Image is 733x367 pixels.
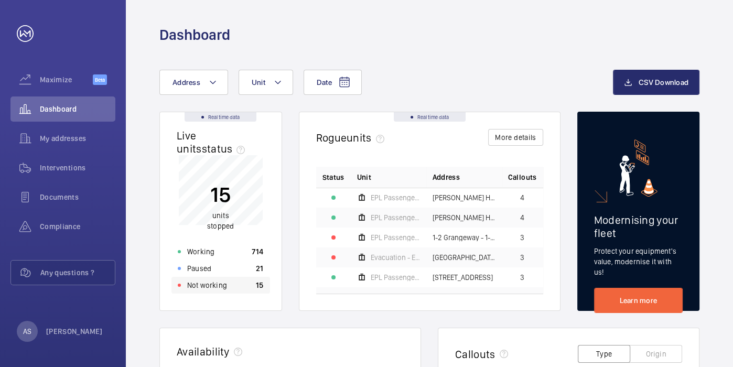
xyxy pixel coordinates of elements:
[488,129,543,146] button: More details
[46,326,103,337] p: [PERSON_NAME]
[613,70,699,95] button: CSV Download
[40,267,115,278] span: Any questions ?
[316,131,389,144] h2: Rogue
[207,210,234,231] p: units
[256,280,264,290] p: 15
[40,221,115,232] span: Compliance
[371,214,420,221] span: EPL Passenger Lift No 2
[520,194,524,201] span: 4
[347,131,389,144] span: units
[173,78,200,87] span: Address
[207,222,234,230] span: stopped
[317,78,332,87] span: Date
[433,214,495,221] span: [PERSON_NAME] House - [PERSON_NAME][GEOGRAPHIC_DATA]
[371,234,420,241] span: EPL Passenger Lift
[23,326,31,337] p: AS
[594,288,683,313] a: Learn more
[40,192,115,202] span: Documents
[239,70,293,95] button: Unit
[630,345,682,363] button: Origin
[433,194,495,201] span: [PERSON_NAME] House - High Risk Building - [PERSON_NAME][GEOGRAPHIC_DATA]
[252,78,265,87] span: Unit
[433,234,495,241] span: 1-2 Grangeway - 1-2 [GEOGRAPHIC_DATA]
[520,254,524,261] span: 3
[159,70,228,95] button: Address
[371,254,420,261] span: Evacuation - EPL No 4 Flats 45-101 R/h
[187,263,211,274] p: Paused
[594,213,683,240] h2: Modernising your fleet
[40,74,93,85] span: Maximize
[594,246,683,277] p: Protect your equipment's value, modernise it with us!
[304,70,362,95] button: Date
[455,348,495,361] h2: Callouts
[639,78,688,87] span: CSV Download
[202,142,250,155] span: status
[256,263,264,274] p: 21
[187,246,214,257] p: Working
[40,133,115,144] span: My addresses
[40,163,115,173] span: Interventions
[508,172,537,182] span: Callouts
[185,112,256,122] div: Real time data
[578,345,630,363] button: Type
[433,172,460,182] span: Address
[619,139,657,197] img: marketing-card.svg
[394,112,466,122] div: Real time data
[252,246,263,257] p: 714
[520,214,524,221] span: 4
[433,254,495,261] span: [GEOGRAPHIC_DATA] C Flats 45-101 - High Risk Building - [GEOGRAPHIC_DATA] 45-101
[177,345,230,358] h2: Availability
[187,280,227,290] p: Not working
[357,172,371,182] span: Unit
[177,129,249,155] h2: Live units
[40,104,115,114] span: Dashboard
[371,274,420,281] span: EPL Passenger Lift 72-101
[433,274,493,281] span: [STREET_ADDRESS]
[159,25,230,45] h1: Dashboard
[520,274,524,281] span: 3
[520,234,524,241] span: 3
[322,172,344,182] p: Status
[371,194,420,201] span: EPL Passenger Lift No 1
[207,181,234,208] p: 15
[93,74,107,85] span: Beta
